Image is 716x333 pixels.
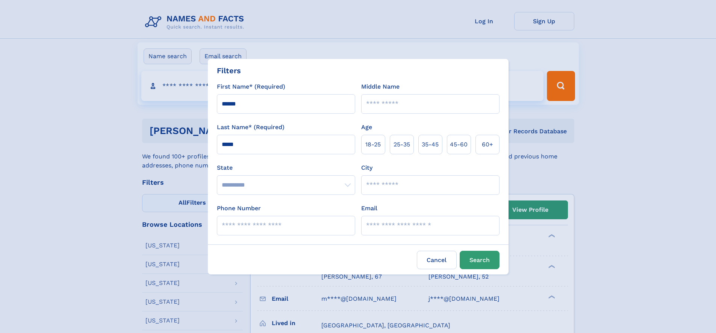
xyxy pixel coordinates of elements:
[361,163,372,172] label: City
[361,123,372,132] label: Age
[365,140,381,149] span: 18‑25
[422,140,439,149] span: 35‑45
[417,251,457,269] label: Cancel
[460,251,500,269] button: Search
[361,204,377,213] label: Email
[217,123,285,132] label: Last Name* (Required)
[450,140,468,149] span: 45‑60
[217,82,285,91] label: First Name* (Required)
[361,82,400,91] label: Middle Name
[394,140,410,149] span: 25‑35
[217,163,355,172] label: State
[217,65,241,76] div: Filters
[482,140,493,149] span: 60+
[217,204,261,213] label: Phone Number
